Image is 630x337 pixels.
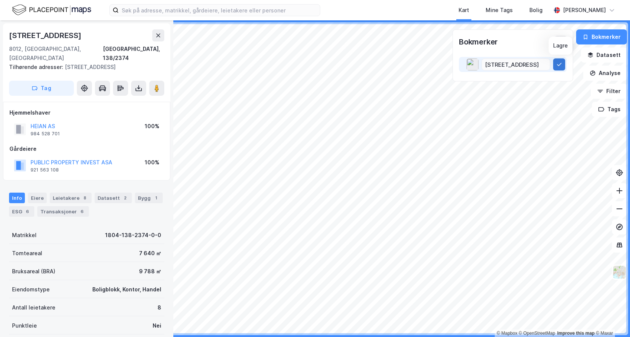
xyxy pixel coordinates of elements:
div: Bruksareal (BRA) [12,267,55,276]
input: Navn [482,59,550,70]
a: Improve this map [557,331,595,336]
div: Punktleie [12,321,37,330]
div: Eiendomstype [12,285,50,294]
div: [GEOGRAPHIC_DATA], 138/2374 [103,44,164,63]
div: Datasett [95,193,132,203]
button: Datasett [581,47,627,63]
div: Info [9,193,25,203]
div: 100% [145,122,159,131]
div: Bygg [135,193,163,203]
button: Analyse [583,66,627,81]
div: Kart [459,6,469,15]
div: 6 [78,208,86,215]
div: Gårdeiere [9,144,164,153]
div: [STREET_ADDRESS] [9,63,158,72]
div: 984 528 701 [31,131,60,137]
div: [STREET_ADDRESS] [9,29,83,41]
img: logo.f888ab2527a4732fd821a326f86c7f29.svg [12,3,91,17]
div: 8 [157,303,161,312]
button: Tag [9,81,74,96]
div: 1 [152,194,160,202]
span: Tilhørende adresser: [9,64,65,70]
div: 1804-138-2374-0-0 [105,231,161,240]
div: 9 788 ㎡ [139,267,161,276]
div: Transaksjoner [37,206,89,217]
div: Mine Tags [486,6,513,15]
div: [PERSON_NAME] [563,6,606,15]
div: 2 [121,194,129,202]
div: Leietakere [50,193,92,203]
div: ESG [9,206,34,217]
div: 8012, [GEOGRAPHIC_DATA], [GEOGRAPHIC_DATA] [9,44,103,63]
div: Matrikkel [12,231,37,240]
div: Kontrollprogram for chat [592,301,630,337]
button: Filter [591,84,627,99]
button: Bokmerker [576,29,627,44]
a: Mapbox [497,331,517,336]
div: Bolig [529,6,543,15]
div: 8 [81,194,89,202]
button: Tags [592,102,627,117]
div: 6 [24,208,31,215]
div: Tomteareal [12,249,42,258]
div: 921 563 108 [31,167,59,173]
div: 7 640 ㎡ [139,249,161,258]
div: Eiere [28,193,47,203]
div: Nei [153,321,161,330]
a: OpenStreetMap [519,331,555,336]
div: Bokmerker [459,36,498,48]
div: 100% [145,158,159,167]
div: Antall leietakere [12,303,55,312]
input: Søk på adresse, matrikkel, gårdeiere, leietakere eller personer [119,5,320,16]
div: Hjemmelshaver [9,108,164,117]
img: Z [612,265,627,279]
iframe: Chat Widget [592,301,630,337]
div: Boligblokk, Kontor, Handel [92,285,161,294]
